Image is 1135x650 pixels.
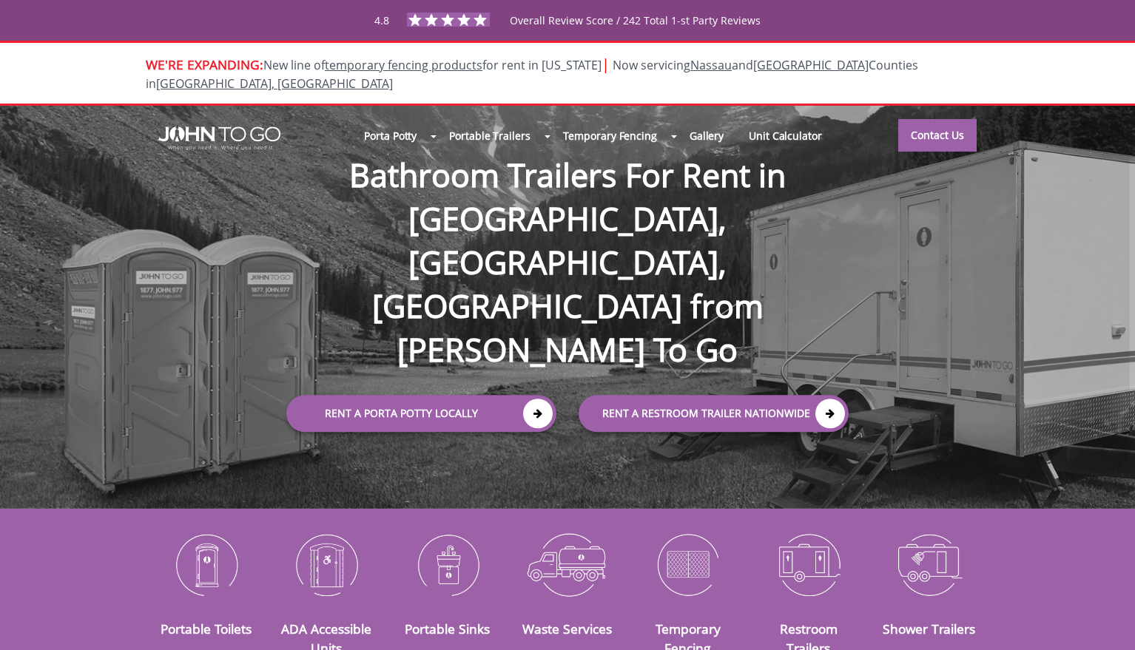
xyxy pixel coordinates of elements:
[753,57,869,73] a: [GEOGRAPHIC_DATA]
[639,526,737,603] img: Temporary-Fencing-cion_N.png
[157,526,255,603] img: Portable-Toilets-icon_N.png
[736,120,835,152] a: Unit Calculator
[550,120,670,152] a: Temporary Fencing
[277,526,376,603] img: ADA-Accessible-Units-icon_N.png
[519,526,617,603] img: Waste-Services-icon_N.png
[602,54,610,74] span: |
[351,120,429,152] a: Porta Potty
[398,526,496,603] img: Portable-Sinks-icon_N.png
[880,526,978,603] img: Shower-Trailers-icon_N.png
[158,126,280,150] img: JOHN to go
[510,13,761,57] span: Overall Review Score / 242 Total 1-st Party Reviews
[161,620,252,637] a: Portable Toilets
[286,395,556,432] a: Rent a Porta Potty Locally
[579,395,849,432] a: rent a RESTROOM TRAILER Nationwide
[405,620,490,637] a: Portable Sinks
[677,120,736,152] a: Gallery
[156,75,393,92] a: [GEOGRAPHIC_DATA], [GEOGRAPHIC_DATA]
[146,55,263,73] span: WE'RE EXPANDING:
[690,57,732,73] a: Nassau
[437,120,542,152] a: Portable Trailers
[883,620,975,637] a: Shower Trailers
[759,526,858,603] img: Restroom-Trailers-icon_N.png
[898,119,977,152] a: Contact Us
[325,57,482,73] a: temporary fencing products
[522,620,612,637] a: Waste Services
[374,13,389,27] span: 4.8
[272,105,863,371] h1: Bathroom Trailers For Rent in [GEOGRAPHIC_DATA], [GEOGRAPHIC_DATA], [GEOGRAPHIC_DATA] from [PERSO...
[146,57,918,92] span: New line of for rent in [US_STATE]
[146,57,918,92] span: Now servicing and Counties in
